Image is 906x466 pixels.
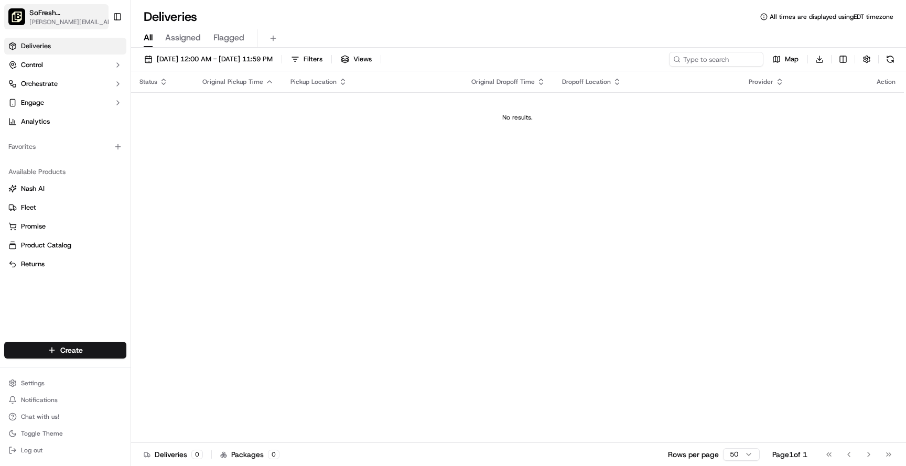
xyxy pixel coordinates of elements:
[139,78,157,86] span: Status
[202,78,263,86] span: Original Pickup Time
[93,191,114,199] span: [DATE]
[104,260,127,268] span: Pylon
[87,191,91,199] span: •
[669,52,763,67] input: Type to search
[29,7,104,18] button: SoFresh ([GEOGRAPHIC_DATA] [GEOGRAPHIC_DATA] - [GEOGRAPHIC_DATA])
[47,111,144,119] div: We're available if you need us!
[21,379,45,387] span: Settings
[4,164,126,180] div: Available Products
[33,191,85,199] span: [PERSON_NAME]
[4,256,126,273] button: Returns
[877,78,896,86] div: Action
[220,449,279,460] div: Packages
[336,52,376,67] button: Views
[4,376,126,391] button: Settings
[772,449,807,460] div: Page 1 of 1
[4,75,126,92] button: Orchestrate
[27,68,189,79] input: Got a question? Start typing here...
[22,100,41,119] img: 1724597045416-56b7ee45-8013-43a0-a6f9-03cb97ddad50
[4,180,126,197] button: Nash AI
[8,203,122,212] a: Fleet
[84,162,106,171] span: [DATE]
[8,222,122,231] a: Promise
[213,31,244,44] span: Flagged
[10,181,27,198] img: Angelique Valdez
[8,241,122,250] a: Product Catalog
[21,163,29,171] img: 1736555255976-a54dd68f-1ca7-489b-9aae-adbdc363a1c4
[79,162,82,171] span: •
[74,259,127,268] a: Powered byPylon
[21,41,51,51] span: Deliveries
[21,259,45,269] span: Returns
[4,409,126,424] button: Chat with us!
[178,103,191,116] button: Start new chat
[157,55,273,64] span: [DATE] 12:00 AM - [DATE] 11:59 PM
[21,184,45,193] span: Nash AI
[4,94,126,111] button: Engage
[10,235,19,244] div: 📗
[163,134,191,147] button: See all
[21,60,43,70] span: Control
[768,52,803,67] button: Map
[4,443,126,458] button: Log out
[770,13,893,21] span: All times are displayed using EDT timezone
[60,345,83,355] span: Create
[10,100,29,119] img: 1736555255976-a54dd68f-1ca7-489b-9aae-adbdc363a1c4
[4,4,109,29] button: SoFresh (PA Pittsburgh - Downtown)SoFresh ([GEOGRAPHIC_DATA] [GEOGRAPHIC_DATA] - [GEOGRAPHIC_DATA...
[4,113,126,130] a: Analytics
[21,222,46,231] span: Promise
[21,446,42,454] span: Log out
[4,199,126,216] button: Fleet
[21,191,29,200] img: 1736555255976-a54dd68f-1ca7-489b-9aae-adbdc363a1c4
[268,450,279,459] div: 0
[144,449,203,460] div: Deliveries
[165,31,201,44] span: Assigned
[4,342,126,359] button: Create
[883,52,898,67] button: Refresh
[290,78,337,86] span: Pickup Location
[4,218,126,235] button: Promise
[99,234,168,245] span: API Documentation
[4,237,126,254] button: Product Catalog
[21,413,59,421] span: Chat with us!
[4,38,126,55] a: Deliveries
[10,42,191,59] p: Welcome 👋
[10,136,70,145] div: Past conversations
[4,138,126,155] div: Favorites
[304,55,322,64] span: Filters
[8,259,122,269] a: Returns
[21,241,71,250] span: Product Catalog
[8,8,25,25] img: SoFresh (PA Pittsburgh - Downtown)
[10,153,27,169] img: Regen Pajulas
[21,203,36,212] span: Fleet
[144,31,153,44] span: All
[286,52,327,67] button: Filters
[84,230,172,249] a: 💻API Documentation
[4,393,126,407] button: Notifications
[785,55,799,64] span: Map
[10,10,31,31] img: Nash
[47,100,172,111] div: Start new chat
[21,117,50,126] span: Analytics
[139,52,277,67] button: [DATE] 12:00 AM - [DATE] 11:59 PM
[191,450,203,459] div: 0
[8,184,122,193] a: Nash AI
[21,396,58,404] span: Notifications
[21,79,58,89] span: Orchestrate
[135,113,900,122] div: No results.
[749,78,773,86] span: Provider
[144,8,197,25] h1: Deliveries
[21,98,44,107] span: Engage
[4,57,126,73] button: Control
[4,426,126,441] button: Toggle Theme
[21,429,63,438] span: Toggle Theme
[471,78,535,86] span: Original Dropoff Time
[89,235,97,244] div: 💻
[668,449,719,460] p: Rows per page
[21,234,80,245] span: Knowledge Base
[562,78,611,86] span: Dropoff Location
[6,230,84,249] a: 📗Knowledge Base
[29,18,116,26] button: [PERSON_NAME][EMAIL_ADDRESS][DOMAIN_NAME]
